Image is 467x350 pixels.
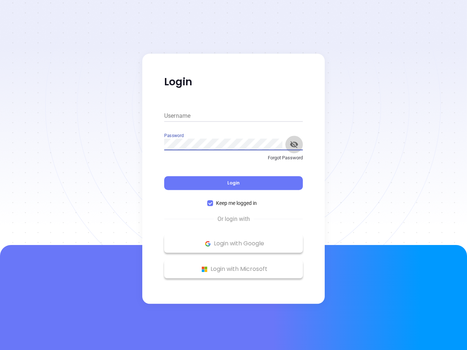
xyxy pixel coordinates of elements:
button: Google Logo Login with Google [164,234,303,253]
button: Login [164,176,303,190]
label: Password [164,133,184,138]
img: Microsoft Logo [200,265,209,274]
p: Login with Google [168,238,299,249]
span: Keep me logged in [213,199,260,207]
span: Login [227,180,240,186]
button: Microsoft Logo Login with Microsoft [164,260,303,278]
span: Or login with [214,215,254,223]
p: Login [164,75,303,89]
button: toggle password visibility [285,136,303,153]
p: Forgot Password [164,154,303,162]
img: Google Logo [203,239,212,248]
p: Login with Microsoft [168,264,299,275]
a: Forgot Password [164,154,303,167]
